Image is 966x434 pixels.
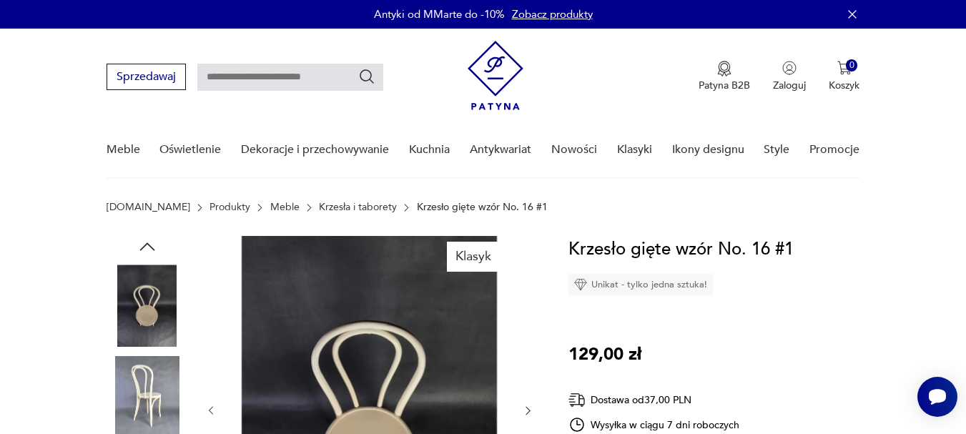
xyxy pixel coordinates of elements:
[809,122,859,177] a: Promocje
[447,242,500,272] div: Klasyk
[107,64,186,90] button: Sprzedawaj
[107,265,188,346] img: Zdjęcie produktu Krzesło gięte wzór No. 16 #1
[568,341,641,368] p: 129,00 zł
[699,61,750,92] a: Ikona medaluPatyna B2B
[699,61,750,92] button: Patyna B2B
[358,68,375,85] button: Szukaj
[568,391,586,409] img: Ikona dostawy
[568,416,740,433] div: Wysyłka w ciągu 7 dni roboczych
[829,79,859,92] p: Koszyk
[241,122,389,177] a: Dekoracje i przechowywanie
[551,122,597,177] a: Nowości
[829,61,859,92] button: 0Koszyk
[107,73,186,83] a: Sprzedawaj
[512,7,593,21] a: Zobacz produkty
[773,61,806,92] button: Zaloguj
[568,236,794,263] h1: Krzesło gięte wzór No. 16 #1
[917,377,957,417] iframe: Smartsupp widget button
[468,41,523,110] img: Patyna - sklep z meblami i dekoracjami vintage
[574,278,587,291] img: Ikona diamentu
[107,202,190,213] a: [DOMAIN_NAME]
[773,79,806,92] p: Zaloguj
[210,202,250,213] a: Produkty
[617,122,652,177] a: Klasyki
[846,59,858,71] div: 0
[374,7,505,21] p: Antyki od MMarte do -10%
[107,122,140,177] a: Meble
[159,122,221,177] a: Oświetlenie
[409,122,450,177] a: Kuchnia
[319,202,397,213] a: Krzesła i taborety
[837,61,852,75] img: Ikona koszyka
[470,122,531,177] a: Antykwariat
[717,61,731,77] img: Ikona medalu
[672,122,744,177] a: Ikony designu
[782,61,797,75] img: Ikonka użytkownika
[699,79,750,92] p: Patyna B2B
[270,202,300,213] a: Meble
[764,122,789,177] a: Style
[417,202,548,213] p: Krzesło gięte wzór No. 16 #1
[568,391,740,409] div: Dostawa od 37,00 PLN
[568,274,713,295] div: Unikat - tylko jedna sztuka!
